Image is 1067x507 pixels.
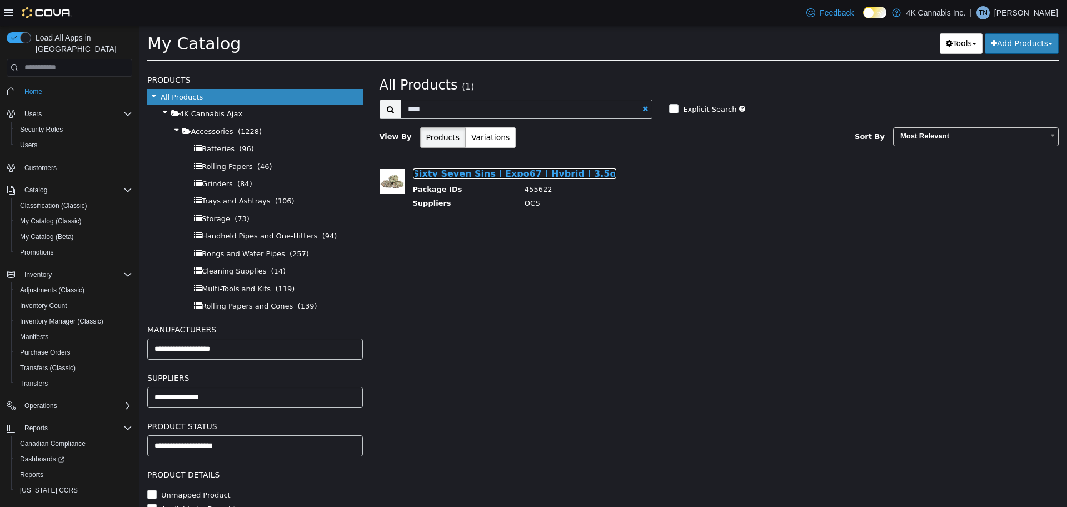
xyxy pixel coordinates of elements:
span: Reports [20,421,132,435]
span: (94) [183,206,198,215]
h5: Manufacturers [8,297,224,311]
button: My Catalog (Beta) [11,229,137,245]
span: Transfers [16,377,132,390]
span: Most Relevant [755,102,905,120]
button: Reports [2,420,137,436]
span: Customers [20,161,132,175]
button: Purchase Orders [11,345,137,360]
span: Rolling Papers [63,137,113,145]
a: My Catalog (Classic) [16,215,86,228]
span: Multi-Tools and Kits [63,259,132,267]
small: (1) [323,56,335,66]
button: Promotions [11,245,137,260]
span: Reports [20,470,43,479]
h5: Products [8,48,224,61]
a: Dashboards [11,451,137,467]
span: Security Roles [16,123,132,136]
img: 150 [241,143,266,168]
a: Classification (Classic) [16,199,92,212]
a: Transfers [16,377,52,390]
span: Inventory Manager (Classic) [16,315,132,328]
button: Manifests [11,329,137,345]
a: Adjustments (Classic) [16,284,89,297]
span: Canadian Compliance [16,437,132,450]
button: Transfers [11,376,137,391]
span: Transfers [20,379,48,388]
a: Dashboards [16,453,69,466]
span: Purchase Orders [20,348,71,357]
span: Manifests [16,330,132,344]
span: My Catalog (Classic) [16,215,132,228]
span: Promotions [16,246,132,259]
a: Reports [16,468,48,481]
span: My Catalog (Beta) [20,232,74,241]
p: [PERSON_NAME] [994,6,1058,19]
button: Canadian Compliance [11,436,137,451]
button: Add Products [846,8,920,28]
th: Suppliers [274,172,377,186]
button: Inventory [20,268,56,281]
span: Operations [20,399,132,412]
button: Catalog [20,183,52,197]
span: Catalog [24,186,47,195]
button: Security Roles [11,122,137,137]
span: (1228) [99,102,123,110]
span: [US_STATE] CCRS [20,486,78,495]
span: Trays and Ashtrays [63,171,131,180]
span: Catalog [20,183,132,197]
span: Dark Mode [863,18,864,19]
h5: Suppliers [8,346,224,359]
button: My Catalog (Classic) [11,213,137,229]
a: Inventory Manager (Classic) [16,315,108,328]
a: [US_STATE] CCRS [16,484,82,497]
span: Dashboards [20,455,64,464]
a: Manifests [16,330,53,344]
a: Users [16,138,42,152]
button: Operations [2,398,137,414]
span: Users [20,107,132,121]
span: (84) [98,154,113,162]
span: Washington CCRS [16,484,132,497]
span: (14) [132,241,147,250]
span: Transfers (Classic) [16,361,132,375]
label: Explicit Search [541,78,597,90]
button: Variations [326,102,377,122]
button: Catalog [2,182,137,198]
div: Tomas Nunez [976,6,990,19]
span: Rolling Papers and Cones [63,276,154,285]
span: Inventory Count [16,299,132,312]
span: Classification (Classic) [16,199,132,212]
span: Inventory [20,268,132,281]
h5: Product Details [8,443,224,456]
span: Inventory Manager (Classic) [20,317,103,326]
span: Canadian Compliance [20,439,86,448]
p: | [970,6,972,19]
button: Inventory Count [11,298,137,314]
a: Most Relevant [754,102,920,121]
span: Purchase Orders [16,346,132,359]
span: Sort By [716,107,746,115]
span: Adjustments (Classic) [16,284,132,297]
span: 4K Cannabis Ajax [41,84,103,92]
span: (73) [96,189,111,197]
span: (46) [118,137,133,145]
button: Reports [20,421,52,435]
a: Purchase Orders [16,346,75,359]
button: Users [20,107,46,121]
button: Customers [2,160,137,176]
span: (257) [151,224,170,232]
button: Users [2,106,137,122]
span: (106) [136,171,156,180]
button: Products [281,102,327,122]
span: Storage [63,189,91,197]
button: Inventory Manager (Classic) [11,314,137,329]
td: OCS [377,172,895,186]
span: Classification (Classic) [20,201,87,210]
span: Load All Apps in [GEOGRAPHIC_DATA] [31,32,132,54]
span: Adjustments (Classic) [20,286,84,295]
p: 4K Cannabis Inc. [906,6,966,19]
span: Inventory Count [20,301,67,310]
a: Home [20,85,47,98]
td: 455622 [377,158,895,172]
button: [US_STATE] CCRS [11,483,137,498]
